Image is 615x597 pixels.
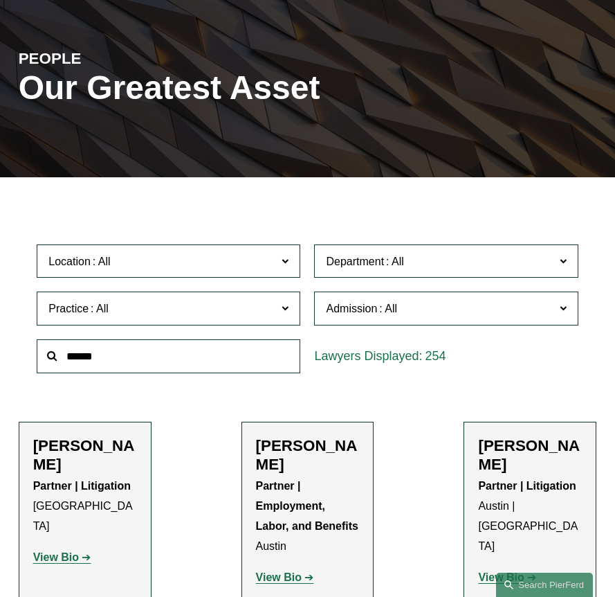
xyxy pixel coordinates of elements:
[256,436,360,474] h2: [PERSON_NAME]
[33,480,131,492] strong: Partner | Litigation
[326,303,377,314] span: Admission
[33,551,79,563] strong: View Bio
[478,480,576,492] strong: Partner | Litigation
[256,571,302,583] strong: View Bio
[48,303,89,314] span: Practice
[326,256,384,267] span: Department
[48,256,91,267] span: Location
[478,476,582,556] p: Austin | [GEOGRAPHIC_DATA]
[256,476,360,556] p: Austin
[33,551,91,563] a: View Bio
[478,436,582,474] h2: [PERSON_NAME]
[478,571,524,583] strong: View Bio
[256,571,314,583] a: View Bio
[425,349,446,363] span: 254
[19,69,404,107] h1: Our Greatest Asset
[478,571,536,583] a: View Bio
[496,573,593,597] a: Search this site
[33,436,137,474] h2: [PERSON_NAME]
[256,480,358,532] strong: Partner | Employment, Labor, and Benefits
[19,49,163,69] h4: PEOPLE
[33,476,137,536] p: [GEOGRAPHIC_DATA]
